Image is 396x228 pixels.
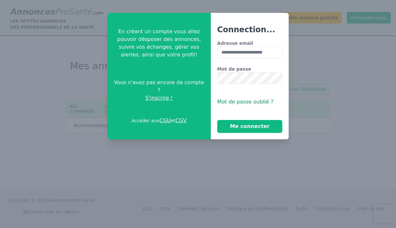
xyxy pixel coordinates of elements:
[145,94,173,102] span: S'inscrire !
[131,117,187,124] p: Accéder aux et
[176,117,187,124] a: CGV
[217,120,282,133] button: Me connecter
[112,79,206,94] span: Vous n'avez pas encore de compte ?
[217,25,282,35] h3: Connection...
[217,99,273,105] span: Mot de passe oublié ?
[217,66,282,72] label: Mot de passe
[112,28,206,59] p: En créant un compte vous allez pouvoir désposer des annonces, suivre vos échanges, gérer vos aler...
[217,40,282,46] label: Adresse email
[159,117,171,124] a: CGU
